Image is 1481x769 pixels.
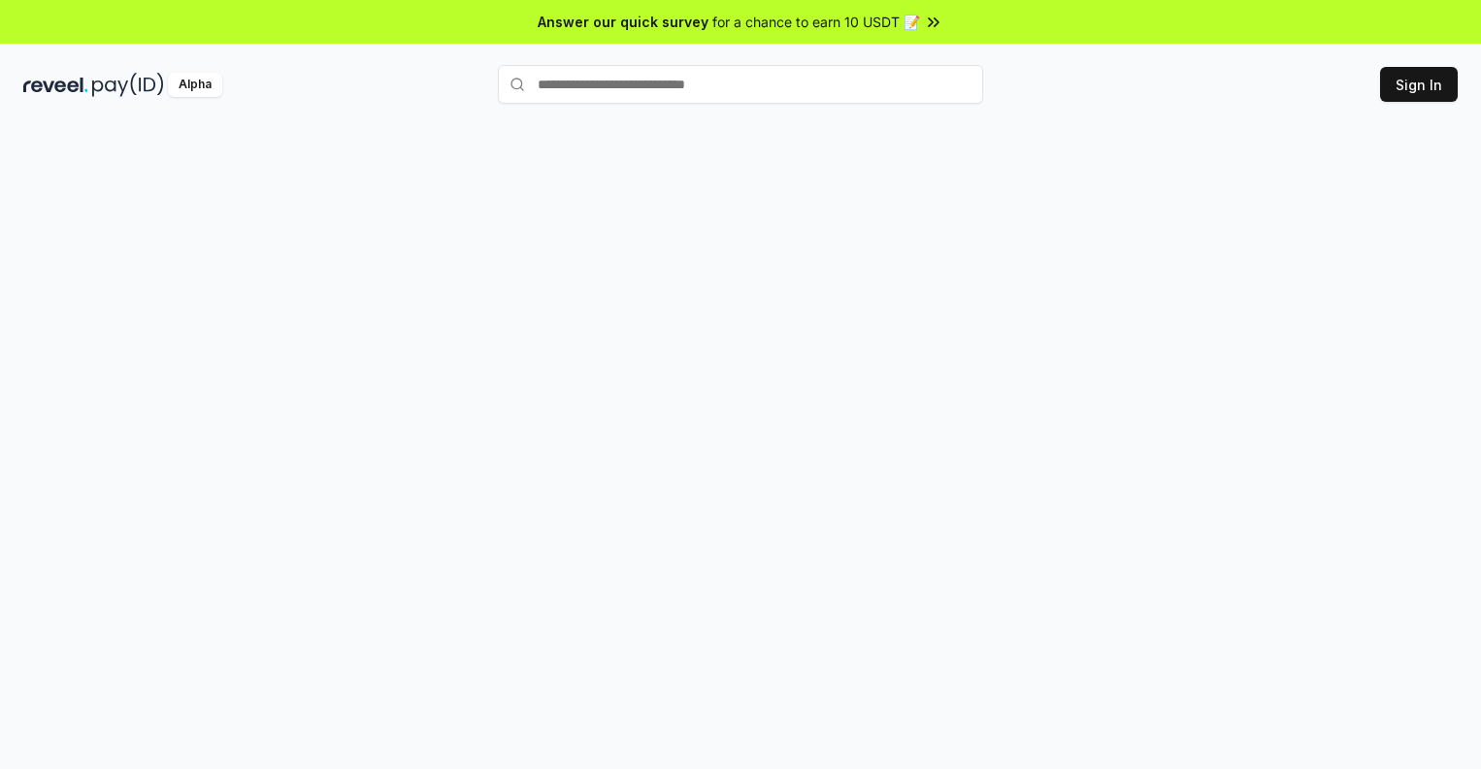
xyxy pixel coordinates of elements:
[92,73,164,97] img: pay_id
[1380,67,1458,102] button: Sign In
[168,73,222,97] div: Alpha
[23,73,88,97] img: reveel_dark
[712,12,920,32] span: for a chance to earn 10 USDT 📝
[538,12,708,32] span: Answer our quick survey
